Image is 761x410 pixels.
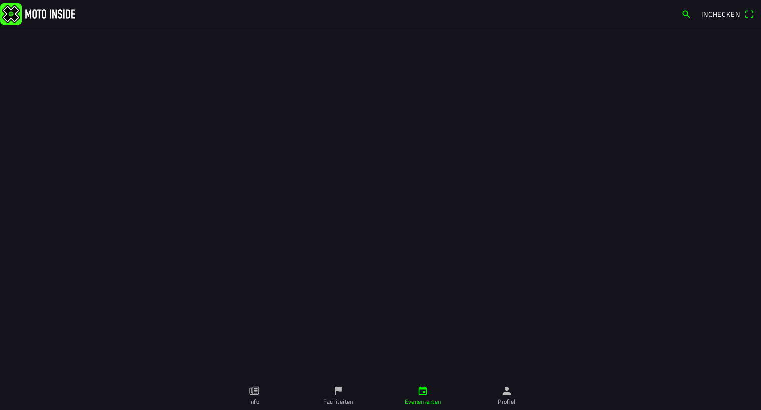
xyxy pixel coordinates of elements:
[676,5,696,22] a: search
[405,397,441,406] ion-label: Evenementen
[333,385,344,396] ion-icon: flag
[249,397,259,406] ion-label: Info
[501,385,512,396] ion-icon: person
[323,397,353,406] ion-label: Faciliteiten
[249,385,260,396] ion-icon: paper
[696,5,759,22] a: Incheckenqr scanner
[417,385,428,396] ion-icon: calendar
[701,9,740,19] span: Inchecken
[498,397,516,406] ion-label: Profiel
